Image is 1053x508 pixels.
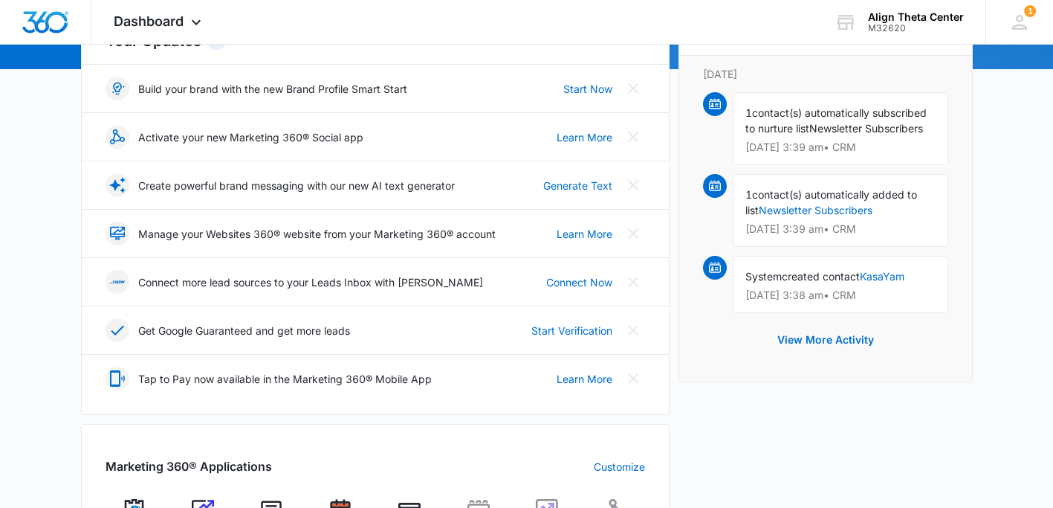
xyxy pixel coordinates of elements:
[762,322,889,358] button: View More Activity
[138,371,432,387] p: Tap to Pay now available in the Marketing 360® Mobile App
[809,122,923,135] span: Newsletter Subscribers
[745,142,936,152] p: [DATE] 3:39 am • CRM
[860,270,904,283] a: KasaYam
[138,178,455,193] p: Create powerful brand messaging with our new AI text generator
[759,204,872,216] a: Newsletter Subscribers
[1024,5,1036,17] span: 1
[868,11,964,23] div: account name
[138,226,496,242] p: Manage your Websites 360® website from your Marketing 360® account
[621,270,645,294] button: Close
[621,222,645,245] button: Close
[621,77,645,100] button: Close
[782,270,860,283] span: created contact
[114,13,184,29] span: Dashboard
[745,188,917,216] span: contact(s) automatically added to list
[621,125,645,149] button: Close
[745,224,936,234] p: [DATE] 3:39 am • CRM
[621,318,645,342] button: Close
[563,81,612,97] a: Start Now
[703,66,948,82] p: [DATE]
[138,323,350,338] p: Get Google Guaranteed and get more leads
[594,459,645,475] a: Customize
[745,188,752,201] span: 1
[543,178,612,193] a: Generate Text
[531,323,612,338] a: Start Verification
[546,274,612,290] a: Connect Now
[138,129,363,145] p: Activate your new Marketing 360® Social app
[745,106,927,135] span: contact(s) automatically subscribed to nurture list
[868,23,964,33] div: account id
[138,274,483,290] p: Connect more lead sources to your Leads Inbox with [PERSON_NAME]
[745,270,782,283] span: System
[745,106,752,119] span: 1
[138,81,407,97] p: Build your brand with the new Brand Profile Smart Start
[745,290,936,300] p: [DATE] 3:38 am • CRM
[621,367,645,390] button: Close
[557,129,612,145] a: Learn More
[1024,5,1036,17] div: notifications count
[557,226,612,242] a: Learn More
[106,457,272,475] h2: Marketing 360® Applications
[557,371,612,387] a: Learn More
[621,173,645,197] button: Close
